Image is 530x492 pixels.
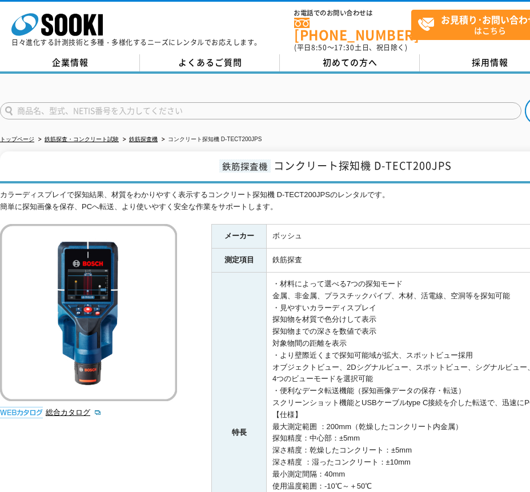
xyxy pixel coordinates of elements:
[129,136,158,142] a: 鉄筋探査機
[274,158,452,173] span: コンクリート探知機 D-TECT200JPS
[294,10,411,17] span: お電話でのお問い合わせは
[46,408,102,417] a: 総合カタログ
[294,18,411,41] a: [PHONE_NUMBER]
[294,42,407,53] span: (平日 ～ 土日、祝日除く)
[212,249,267,273] th: 測定項目
[212,225,267,249] th: メーカー
[159,134,262,146] li: コンクリート探知機 D-TECT200JPS
[323,56,378,69] span: 初めての方へ
[219,159,271,173] span: 鉄筋探査機
[311,42,327,53] span: 8:50
[280,54,420,71] a: 初めての方へ
[45,136,119,142] a: 鉄筋探査・コンクリート試験
[11,39,262,46] p: 日々進化する計測技術と多種・多様化するニーズにレンタルでお応えします。
[334,42,355,53] span: 17:30
[140,54,280,71] a: よくあるご質問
